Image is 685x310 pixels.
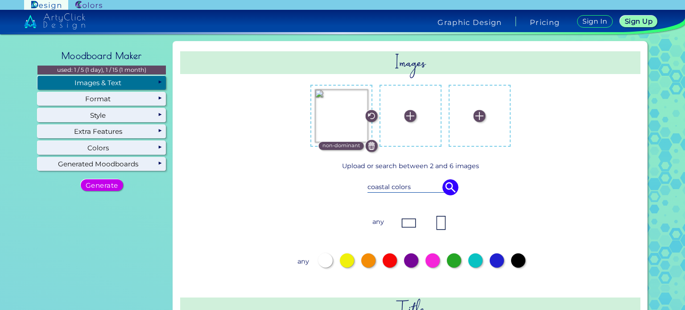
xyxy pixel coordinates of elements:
[37,141,166,154] div: Colors
[626,18,651,25] h5: Sign Up
[37,157,166,171] div: Generated Moodboards
[622,16,656,27] a: Sign Up
[315,89,368,142] img: 1dc87f2b-009c-4e1b-b254-f60eaae17c92
[322,142,360,150] p: non-dominant
[442,179,458,195] img: icon search
[437,19,502,26] h4: Graphic Design
[57,46,146,66] h2: Moodboard Maker
[180,51,640,74] h2: Images
[24,13,86,29] img: artyclick_design_logo_white_combined_path.svg
[400,214,418,232] img: ex-mb-format-1.jpg
[37,76,166,89] div: Images & Text
[474,110,486,122] img: icon_plus_white.svg
[75,1,102,9] img: ArtyClick Colors logo
[37,92,166,106] div: Format
[37,66,166,74] p: used: 1 / 5 (1 day), 1 / 15 (1 month)
[370,214,386,230] p: any
[37,125,166,138] div: Extra Features
[404,110,417,122] img: icon_plus_white.svg
[530,19,560,26] a: Pricing
[37,108,166,122] div: Style
[184,161,637,171] p: Upload or search between 2 and 6 images
[584,18,606,25] h5: Sign In
[432,214,450,232] img: ex-mb-format-2.jpg
[87,182,116,188] h5: Generate
[295,253,311,269] p: any
[579,16,611,27] a: Sign In
[367,182,453,192] input: Search stock photos..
